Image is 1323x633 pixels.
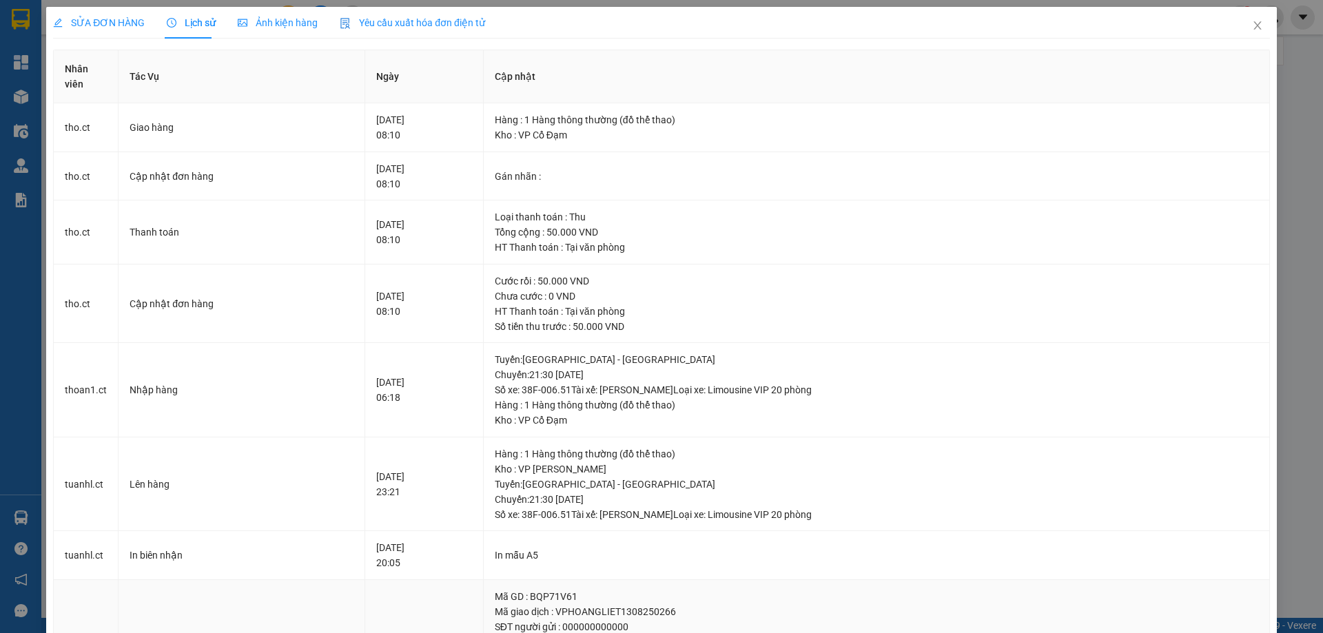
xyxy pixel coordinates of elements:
div: Hàng : 1 Hàng thông thường (đồ thể thao) [495,112,1258,127]
div: Tuyến : [GEOGRAPHIC_DATA] - [GEOGRAPHIC_DATA] Chuyến: 21:30 [DATE] Số xe: 38F-006.51 Tài xế: [PER... [495,477,1258,522]
div: [DATE] 08:10 [376,289,471,319]
td: tuanhl.ct [54,531,119,580]
div: [DATE] 20:05 [376,540,471,570]
div: Cước rồi : 50.000 VND [495,273,1258,289]
td: tho.ct [54,103,119,152]
div: [DATE] 08:10 [376,161,471,191]
div: In mẫu A5 [495,548,1258,563]
span: clock-circle [167,18,176,28]
div: Kho : VP Cổ Đạm [495,413,1258,428]
div: In biên nhận [130,548,353,563]
div: [DATE] 08:10 [376,112,471,143]
div: Cập nhật đơn hàng [130,296,353,311]
div: Giao hàng [130,120,353,135]
th: Nhân viên [54,50,119,103]
td: tho.ct [54,152,119,201]
span: Yêu cầu xuất hóa đơn điện tử [340,17,485,28]
span: Ảnh kiện hàng [238,17,318,28]
div: Lên hàng [130,477,353,492]
th: Ngày [365,50,483,103]
div: Thanh toán [130,225,353,240]
span: Lịch sử [167,17,216,28]
span: SỬA ĐƠN HÀNG [53,17,145,28]
div: [DATE] 08:10 [376,217,471,247]
span: edit [53,18,63,28]
td: thoan1.ct [54,343,119,437]
span: picture [238,18,247,28]
th: Cập nhật [484,50,1270,103]
div: Nhập hàng [130,382,353,397]
div: Cập nhật đơn hàng [130,169,353,184]
div: Kho : VP [PERSON_NAME] [495,461,1258,477]
div: Hàng : 1 Hàng thông thường (đồ thể thao) [495,446,1258,461]
div: Loại thanh toán : Thu [495,209,1258,225]
div: [DATE] 23:21 [376,469,471,499]
td: tuanhl.ct [54,437,119,532]
div: Mã GD : BQP71V61 [495,589,1258,604]
div: Số tiền thu trước : 50.000 VND [495,319,1258,334]
div: Gán nhãn : [495,169,1258,184]
td: tho.ct [54,264,119,344]
div: Tổng cộng : 50.000 VND [495,225,1258,240]
div: HT Thanh toán : Tại văn phòng [495,240,1258,255]
button: Close [1238,7,1277,45]
div: Kho : VP Cổ Đạm [495,127,1258,143]
div: Chưa cước : 0 VND [495,289,1258,304]
img: icon [340,18,351,29]
th: Tác Vụ [119,50,365,103]
div: Tuyến : [GEOGRAPHIC_DATA] - [GEOGRAPHIC_DATA] Chuyến: 21:30 [DATE] Số xe: 38F-006.51 Tài xế: [PER... [495,352,1258,397]
div: Mã giao dịch : VPHOANGLIET1308250266 [495,604,1258,619]
div: [DATE] 06:18 [376,375,471,405]
td: tho.ct [54,200,119,264]
div: HT Thanh toán : Tại văn phòng [495,304,1258,319]
span: close [1252,20,1263,31]
div: Hàng : 1 Hàng thông thường (đồ thể thao) [495,397,1258,413]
